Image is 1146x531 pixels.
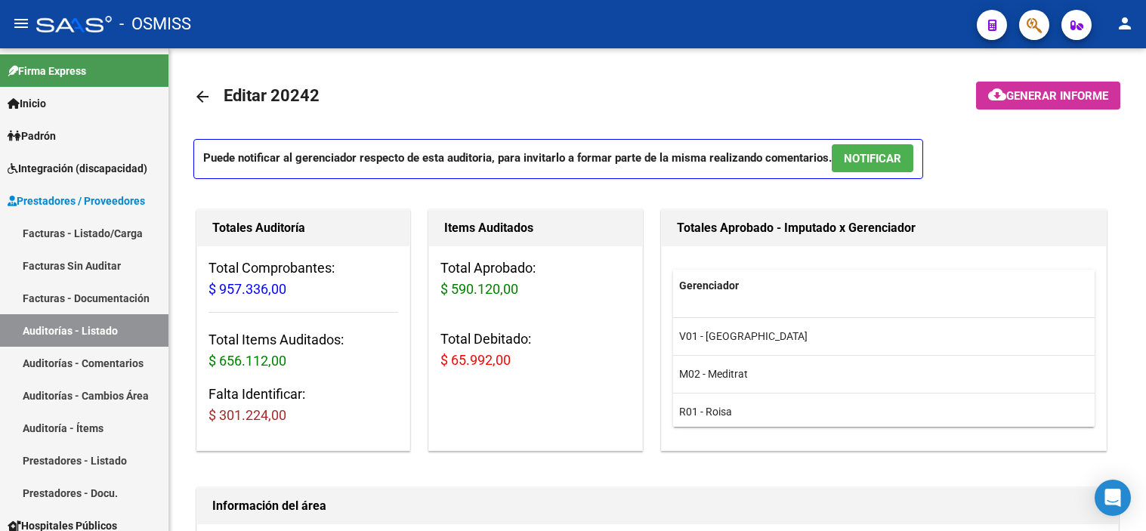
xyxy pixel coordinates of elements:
[212,494,1103,518] h1: Información del área
[212,216,394,240] h1: Totales Auditoría
[209,281,286,297] span: $ 957.336,00
[976,82,1120,110] button: Generar informe
[1095,480,1131,516] div: Open Intercom Messenger
[193,88,212,106] mat-icon: arrow_back
[209,407,286,423] span: $ 301.224,00
[209,353,286,369] span: $ 656.112,00
[440,258,630,300] h3: Total Aprobado:
[8,63,86,79] span: Firma Express
[119,8,191,41] span: - OSMISS
[209,384,398,426] h3: Falta Identificar:
[8,95,46,112] span: Inicio
[224,86,320,105] span: Editar 20242
[679,330,808,342] span: V01 - [GEOGRAPHIC_DATA]
[8,193,145,209] span: Prestadores / Proveedores
[677,216,1092,240] h1: Totales Aprobado - Imputado x Gerenciador
[679,368,748,380] span: M02 - Meditrat
[209,329,398,372] h3: Total Items Auditados:
[12,14,30,32] mat-icon: menu
[444,216,626,240] h1: Items Auditados
[8,128,56,144] span: Padrón
[193,139,923,179] p: Puede notificar al gerenciador respecto de esta auditoria, para invitarlo a formar parte de la mi...
[209,258,398,300] h3: Total Comprobantes:
[440,329,630,371] h3: Total Debitado:
[988,85,1006,103] mat-icon: cloud_download
[1116,14,1134,32] mat-icon: person
[8,160,147,177] span: Integración (discapacidad)
[679,279,739,292] span: Gerenciador
[440,352,511,368] span: $ 65.992,00
[832,144,913,172] button: NOTIFICAR
[1006,89,1108,103] span: Generar informe
[440,281,518,297] span: $ 590.120,00
[679,406,732,418] span: R01 - Roisa
[844,152,901,165] span: NOTIFICAR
